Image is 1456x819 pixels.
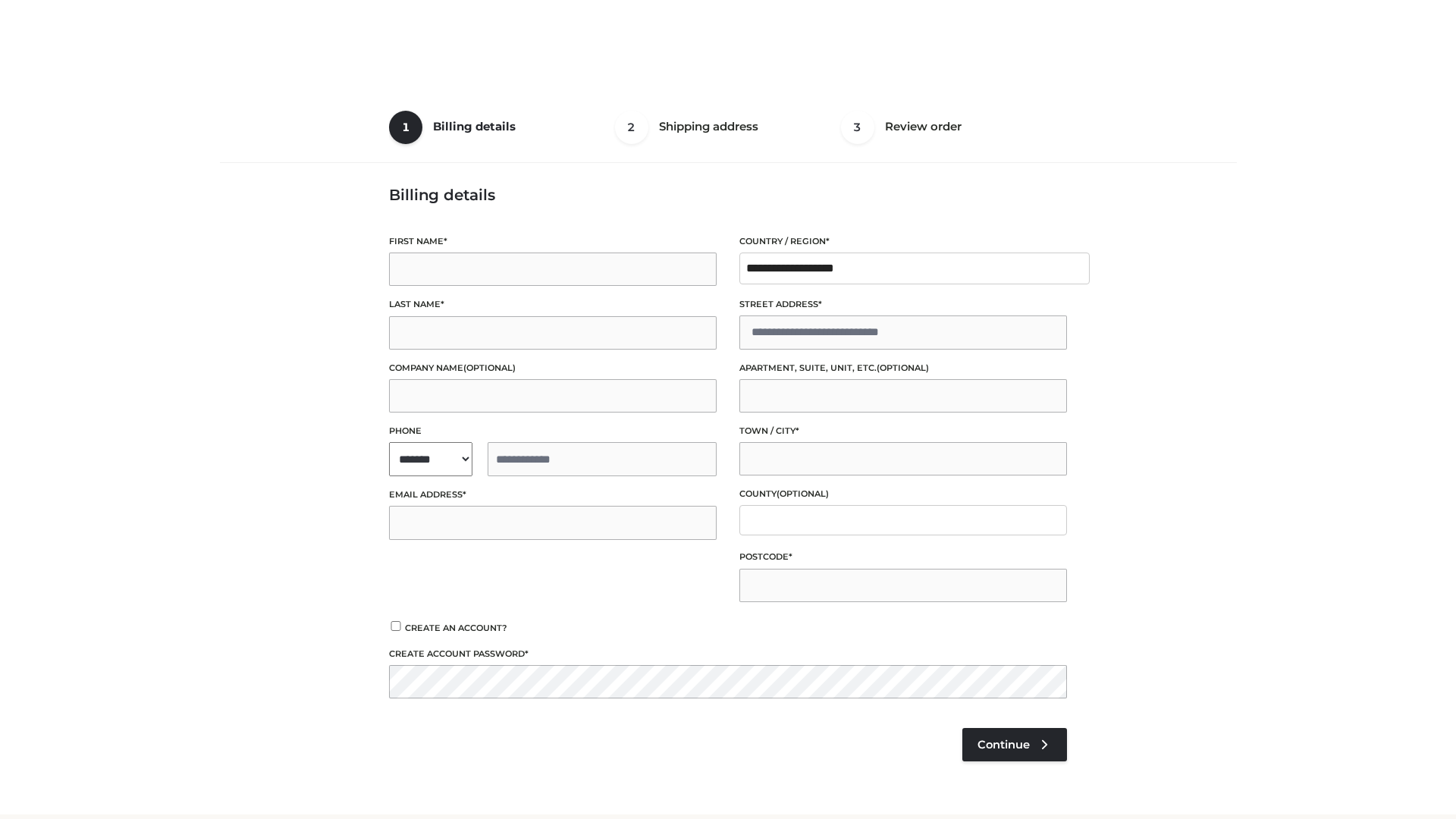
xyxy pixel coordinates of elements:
span: 3 [841,111,874,144]
label: Company name [389,361,717,375]
label: Phone [389,424,717,438]
label: Create account password [389,647,1067,661]
label: Last name [389,297,717,312]
h3: Billing details [389,186,1067,204]
label: Country / Region [739,234,1067,249]
span: Shipping address [659,119,758,133]
span: (optional) [877,362,929,373]
span: Continue [977,738,1030,752]
label: Town / City [739,424,1067,438]
span: 1 [389,111,422,144]
a: Continue [962,728,1067,761]
label: Postcode [739,550,1067,564]
span: 2 [615,111,648,144]
span: (optional) [777,488,829,499]
label: Street address [739,297,1067,312]
label: First name [389,234,717,249]
span: (optional) [463,362,516,373]
input: Create an account? [389,621,403,631]
label: Email address [389,488,717,502]
span: Create an account? [405,623,507,633]
span: Review order [885,119,962,133]
span: Billing details [433,119,516,133]
label: Apartment, suite, unit, etc. [739,361,1067,375]
label: County [739,487,1067,501]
